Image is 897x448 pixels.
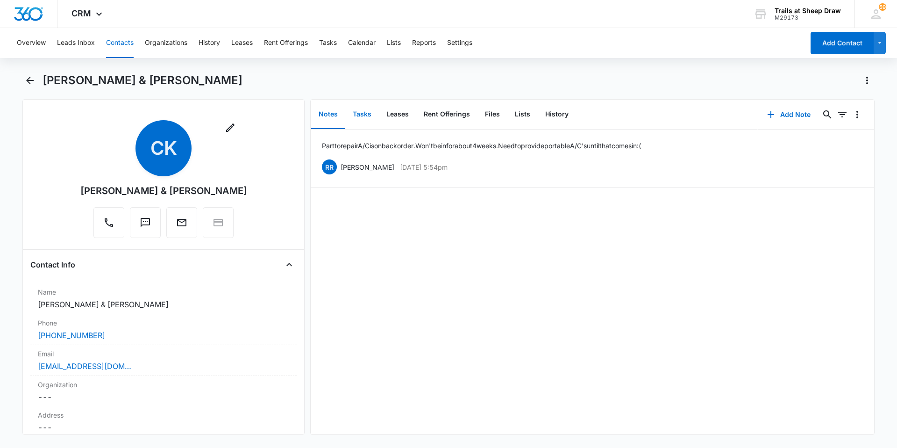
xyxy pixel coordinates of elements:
[57,28,95,58] button: Leads Inbox
[758,103,820,126] button: Add Note
[860,73,875,88] button: Actions
[507,100,538,129] button: Lists
[811,32,874,54] button: Add Contact
[775,14,841,21] div: account id
[199,28,220,58] button: History
[80,184,247,198] div: [PERSON_NAME] & [PERSON_NAME]
[135,120,192,176] span: CK
[93,207,124,238] button: Call
[322,141,641,151] p: Part to repair A/C is on back order. Won't be in for about 4 weeks. Need to provide portable A/C'...
[38,349,289,359] label: Email
[22,73,37,88] button: Back
[30,314,297,345] div: Phone[PHONE_NUMBER]
[17,28,46,58] button: Overview
[416,100,477,129] button: Rent Offerings
[311,100,345,129] button: Notes
[264,28,308,58] button: Rent Offerings
[341,162,394,172] p: [PERSON_NAME]
[38,391,289,403] dd: ---
[166,207,197,238] button: Email
[130,207,161,238] button: Text
[319,28,337,58] button: Tasks
[447,28,472,58] button: Settings
[166,222,197,230] a: Email
[38,380,289,390] label: Organization
[348,28,376,58] button: Calendar
[30,283,297,314] div: Name[PERSON_NAME] & [PERSON_NAME]
[38,299,289,310] dd: [PERSON_NAME] & [PERSON_NAME]
[43,73,242,87] h1: [PERSON_NAME] & [PERSON_NAME]
[879,3,886,11] span: 59
[130,222,161,230] a: Text
[879,3,886,11] div: notifications count
[231,28,253,58] button: Leases
[38,287,289,297] label: Name
[850,107,865,122] button: Overflow Menu
[820,107,835,122] button: Search...
[38,318,289,328] label: Phone
[387,28,401,58] button: Lists
[38,422,289,433] dd: ---
[30,259,75,270] h4: Contact Info
[71,8,91,18] span: CRM
[775,7,841,14] div: account name
[477,100,507,129] button: Files
[835,107,850,122] button: Filters
[30,406,297,437] div: Address---
[282,257,297,272] button: Close
[412,28,436,58] button: Reports
[400,162,448,172] p: [DATE] 5:54pm
[38,330,105,341] a: [PHONE_NUMBER]
[106,28,134,58] button: Contacts
[322,159,337,174] span: RR
[30,376,297,406] div: Organization---
[38,361,131,372] a: [EMAIL_ADDRESS][DOMAIN_NAME]
[93,222,124,230] a: Call
[345,100,379,129] button: Tasks
[379,100,416,129] button: Leases
[538,100,576,129] button: History
[145,28,187,58] button: Organizations
[38,410,289,420] label: Address
[30,345,297,376] div: Email[EMAIL_ADDRESS][DOMAIN_NAME]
